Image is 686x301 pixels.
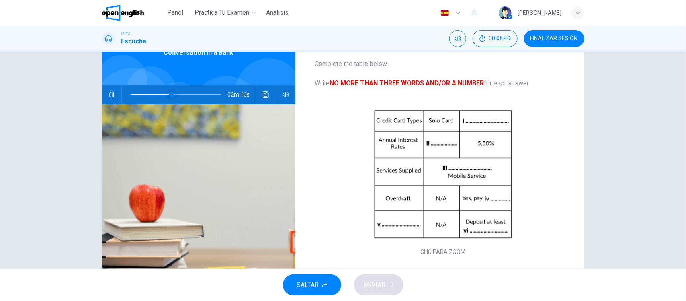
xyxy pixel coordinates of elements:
[195,8,249,18] span: Practica tu examen
[489,35,511,42] span: 00:08:40
[121,31,131,37] span: IELTS
[260,85,272,104] button: Haz clic para ver la transcripción del audio
[499,6,512,19] img: Profile picture
[524,30,584,47] button: FINALIZAR SESIÓN
[102,5,163,21] a: OpenEnglish logo
[315,59,571,88] span: Complete the table below. Write for each answer.
[227,85,256,104] span: 02m 10s
[191,6,260,20] button: Practica tu examen
[266,8,289,18] span: Análisis
[121,37,147,46] h1: Escucha
[297,279,319,291] span: SALTAR
[330,79,484,87] b: NO MORE THAN THREE WORDS AND/OR A NUMBER
[283,274,341,295] button: SALTAR
[263,6,292,20] button: Análisis
[164,48,233,58] span: Conversation in a Bank
[518,8,562,18] div: [PERSON_NAME]
[167,8,183,18] span: Panel
[102,5,144,21] img: OpenEnglish logo
[473,30,518,47] button: 00:08:40
[440,10,450,16] img: es
[530,35,578,42] span: FINALIZAR SESIÓN
[473,30,518,47] div: Ocultar
[102,104,296,300] img: Conversation in a Bank
[449,30,466,47] div: Silenciar
[162,6,188,20] button: Panel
